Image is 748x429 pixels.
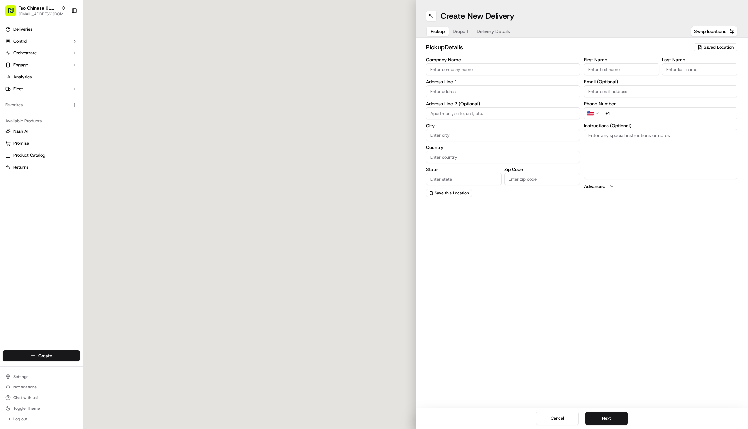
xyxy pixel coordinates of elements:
[5,152,77,158] a: Product Catalog
[13,152,45,158] span: Product Catalog
[662,63,737,75] input: Enter last name
[441,11,514,21] h1: Create New Delivery
[584,101,738,106] label: Phone Number
[13,140,29,146] span: Promise
[585,412,628,425] button: Next
[426,101,580,106] label: Address Line 2 (Optional)
[453,28,469,35] span: Dropoff
[584,183,605,190] label: Advanced
[13,38,27,44] span: Control
[584,123,738,128] label: Instructions (Optional)
[536,412,579,425] button: Cancel
[3,404,80,413] button: Toggle Theme
[3,150,80,161] button: Product Catalog
[13,395,38,400] span: Chat with us!
[3,60,80,70] button: Engage
[426,145,580,150] label: Country
[3,72,80,82] a: Analytics
[435,190,469,196] span: Save this Location
[3,126,80,137] button: Nash AI
[477,28,510,35] span: Delivery Details
[13,164,28,170] span: Returns
[584,57,659,62] label: First Name
[3,36,80,46] button: Control
[3,414,80,424] button: Log out
[19,11,66,17] button: [EMAIL_ADDRESS][DOMAIN_NAME]
[3,393,80,402] button: Chat with us!
[584,79,738,84] label: Email (Optional)
[426,79,580,84] label: Address Line 1
[5,164,77,170] a: Returns
[584,183,738,190] button: Advanced
[426,63,580,75] input: Enter company name
[426,85,580,97] input: Enter address
[3,24,80,35] a: Deliveries
[3,48,80,58] button: Orchestrate
[426,189,472,197] button: Save this Location
[13,50,37,56] span: Orchestrate
[584,63,659,75] input: Enter first name
[3,84,80,94] button: Fleet
[426,167,502,172] label: State
[3,383,80,392] button: Notifications
[3,162,80,173] button: Returns
[691,26,737,37] button: Swap locations
[426,57,580,62] label: Company Name
[504,167,580,172] label: Zip Code
[694,43,737,52] button: Saved Location
[13,62,28,68] span: Engage
[13,416,27,422] span: Log out
[3,116,80,126] div: Available Products
[426,43,690,52] h2: pickup Details
[662,57,737,62] label: Last Name
[5,140,77,146] a: Promise
[13,129,28,134] span: Nash AI
[13,74,32,80] span: Analytics
[3,372,80,381] button: Settings
[694,28,726,35] span: Swap locations
[3,138,80,149] button: Promise
[431,28,445,35] span: Pickup
[426,129,580,141] input: Enter city
[13,26,32,32] span: Deliveries
[5,129,77,134] a: Nash AI
[3,350,80,361] button: Create
[426,173,502,185] input: Enter state
[3,3,69,19] button: Tso Chinese 01 Cherrywood[EMAIL_ADDRESS][DOMAIN_NAME]
[584,85,738,97] input: Enter email address
[38,352,52,359] span: Create
[3,100,80,110] div: Favorites
[704,44,734,50] span: Saved Location
[426,123,580,128] label: City
[19,5,59,11] button: Tso Chinese 01 Cherrywood
[13,374,28,379] span: Settings
[13,385,37,390] span: Notifications
[13,86,23,92] span: Fleet
[426,107,580,119] input: Apartment, suite, unit, etc.
[13,406,40,411] span: Toggle Theme
[426,151,580,163] input: Enter country
[601,107,738,119] input: Enter phone number
[504,173,580,185] input: Enter zip code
